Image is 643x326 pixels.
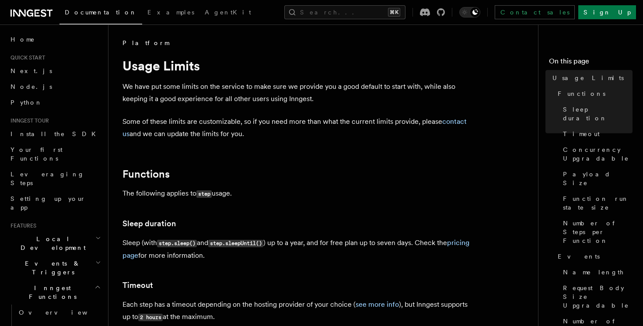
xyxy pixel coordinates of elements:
a: Functions [122,168,170,180]
span: Request Body Size Upgradable [563,284,633,310]
span: Home [10,35,35,44]
span: Overview [19,309,109,316]
a: Python [7,95,103,110]
a: Request Body Size Upgradable [559,280,633,313]
a: Functions [554,86,633,102]
a: Timeout [559,126,633,142]
span: Documentation [65,9,137,16]
span: AgentKit [205,9,251,16]
button: Events & Triggers [7,256,103,280]
span: Functions [558,89,605,98]
span: Sleep duration [563,105,633,123]
p: Some of these limits are customizable, so if you need more than what the current limits provide, ... [122,116,472,140]
a: Events [554,249,633,264]
a: Concurrency Upgradable [559,142,633,166]
span: Leveraging Steps [10,171,84,186]
span: Function run state size [563,194,633,212]
code: step.sleep() [157,240,197,247]
button: Search...⌘K [284,5,405,19]
kbd: ⌘K [388,8,400,17]
h4: On this page [549,56,633,70]
span: Install the SDK [10,130,101,137]
span: Events [558,252,600,261]
p: We have put some limits on the service to make sure we provide you a good default to start with, ... [122,81,472,105]
a: Setting up your app [7,191,103,215]
a: Home [7,32,103,47]
p: Each step has a timeout depending on the hosting provider of your choice ( ), but Inngest support... [122,298,472,323]
a: Your first Functions [7,142,103,166]
a: Sleep duration [122,217,176,230]
span: Local Development [7,235,95,252]
span: Name length [563,268,624,277]
span: Usage Limits [552,74,624,82]
p: The following applies to usage. [122,187,472,200]
span: Setting up your app [10,195,86,211]
a: Overview [15,305,103,320]
a: Payload Size [559,166,633,191]
span: Concurrency Upgradable [563,145,633,163]
a: Function run state size [559,191,633,215]
span: Your first Functions [10,146,63,162]
button: Toggle dark mode [459,7,480,18]
span: Features [7,222,36,229]
a: Examples [142,3,199,24]
a: Documentation [59,3,142,25]
span: Python [10,99,42,106]
span: Quick start [7,54,45,61]
span: Number of Steps per Function [563,219,633,245]
a: Name length [559,264,633,280]
span: Timeout [563,130,600,138]
a: Install the SDK [7,126,103,142]
span: Inngest tour [7,117,49,124]
a: Leveraging Steps [7,166,103,191]
span: Node.js [10,83,52,90]
a: Node.js [7,79,103,95]
code: 2 hours [138,314,163,321]
a: Number of Steps per Function [559,215,633,249]
a: Next.js [7,63,103,79]
button: Local Development [7,231,103,256]
a: Contact sales [495,5,575,19]
code: step [196,190,212,198]
span: Events & Triggers [7,259,95,277]
a: Sign Up [578,5,636,19]
span: Examples [147,9,194,16]
a: AgentKit [199,3,256,24]
button: Inngest Functions [7,280,103,305]
span: Inngest Functions [7,284,94,301]
p: Sleep (with and ) up to a year, and for free plan up to seven days. Check the for more information. [122,237,472,262]
span: Platform [122,39,169,47]
code: step.sleepUntil() [208,240,263,247]
span: Payload Size [563,170,633,187]
a: Usage Limits [549,70,633,86]
h1: Usage Limits [122,58,472,74]
span: Next.js [10,67,52,74]
a: Timeout [122,279,153,291]
a: see more info [356,300,399,308]
a: Sleep duration [559,102,633,126]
